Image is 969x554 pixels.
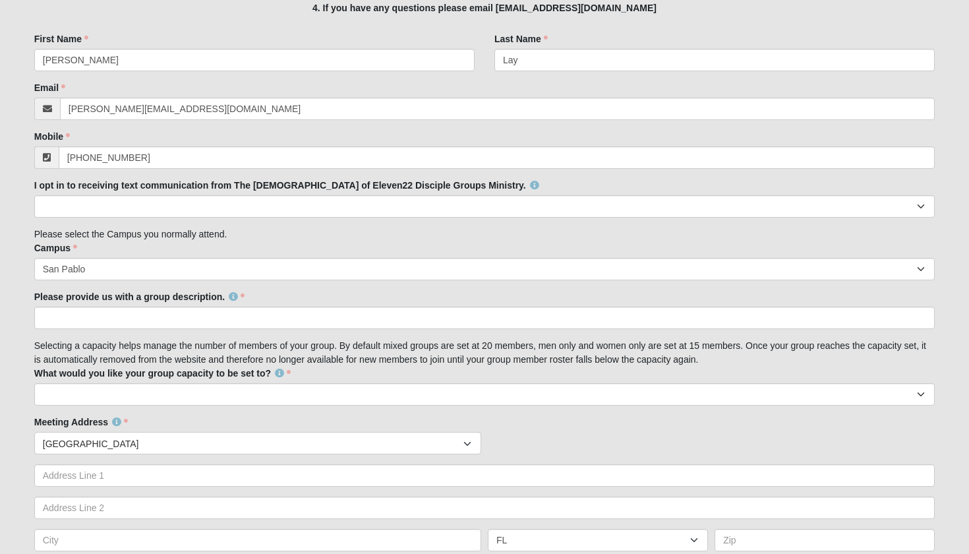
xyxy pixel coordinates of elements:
label: First Name [34,32,88,46]
label: Mobile [34,130,70,143]
label: Meeting Address [34,415,128,429]
input: Address Line 2 [34,497,935,519]
label: Email [34,81,65,94]
label: Last Name [494,32,548,46]
h5: 4. If you have any questions please email [EMAIL_ADDRESS][DOMAIN_NAME] [34,3,935,14]
input: Zip [715,529,935,551]
span: [GEOGRAPHIC_DATA] [43,433,463,455]
label: I opt in to receiving text communication from The [DEMOGRAPHIC_DATA] of Eleven22 Disciple Groups ... [34,179,539,192]
input: Address Line 1 [34,464,935,487]
input: City [34,529,481,551]
label: Please provide us with a group description. [34,290,245,303]
label: What would you like your group capacity to be set to? [34,367,291,380]
label: Campus [34,241,77,255]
